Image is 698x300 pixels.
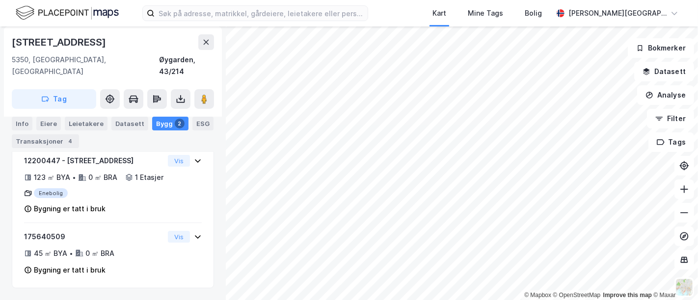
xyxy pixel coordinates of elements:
div: 1 Etasjer [135,172,163,183]
a: OpenStreetMap [553,292,601,299]
button: Tags [648,132,694,152]
div: 0 ㎡ BRA [85,248,114,259]
div: Bygning er tatt i bruk [34,203,106,215]
div: Bygning er tatt i bruk [34,264,106,276]
div: [STREET_ADDRESS] [12,34,108,50]
div: 12200447 - [STREET_ADDRESS] [24,155,164,167]
div: 175640509 [24,231,164,243]
div: • [72,174,76,181]
div: Mine Tags [468,7,503,19]
iframe: Chat Widget [649,253,698,300]
button: Tag [12,89,96,109]
button: Bokmerker [628,38,694,58]
div: Bolig [525,7,542,19]
button: Vis [168,231,190,243]
button: Vis [168,155,190,167]
div: 123 ㎡ BYA [34,172,70,183]
a: Mapbox [524,292,551,299]
div: Leietakere [65,117,107,130]
div: 5350, [GEOGRAPHIC_DATA], [GEOGRAPHIC_DATA] [12,54,159,77]
div: ESG [192,117,214,130]
div: Kart [432,7,446,19]
div: Eiere [36,117,61,130]
div: 4 [65,136,75,146]
div: 2 [175,119,185,128]
div: Transaksjoner [12,134,79,148]
div: Datasett [111,117,148,130]
button: Datasett [634,62,694,81]
img: logo.f888ab2527a4732fd821a326f86c7f29.svg [16,4,119,22]
div: 0 ㎡ BRA [88,172,117,183]
div: Bygg [152,117,188,130]
button: Filter [647,109,694,128]
div: [PERSON_NAME][GEOGRAPHIC_DATA] [568,7,667,19]
button: Analyse [637,85,694,105]
a: Improve this map [603,292,652,299]
div: 45 ㎡ BYA [34,248,67,259]
div: Øygarden, 43/214 [159,54,214,77]
input: Søk på adresse, matrikkel, gårdeiere, leietakere eller personer [155,6,368,21]
div: Info [12,117,32,130]
div: • [69,250,73,257]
